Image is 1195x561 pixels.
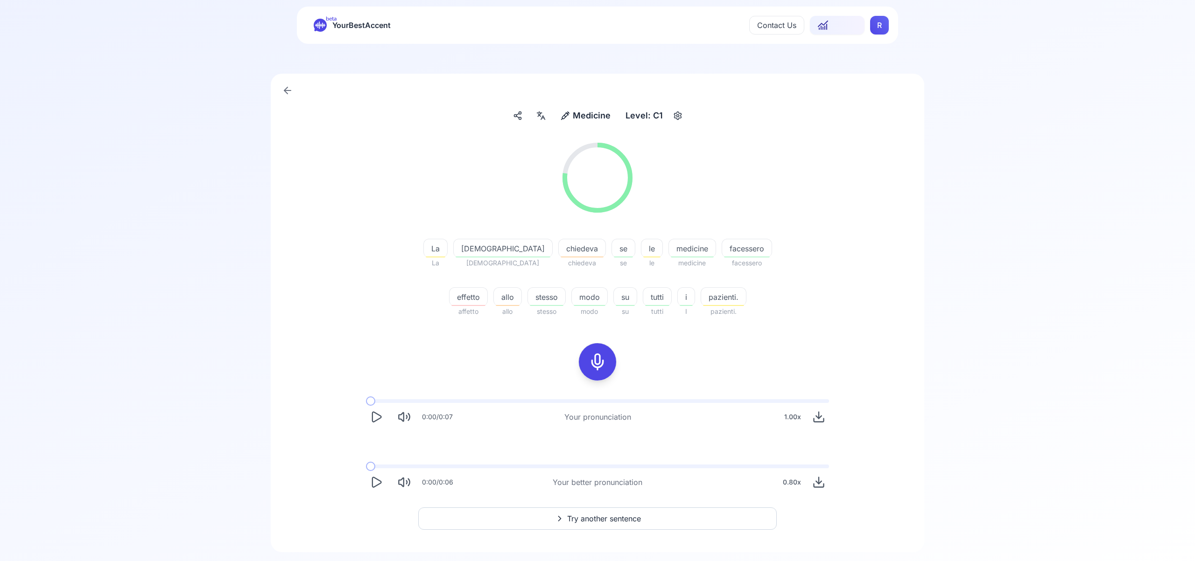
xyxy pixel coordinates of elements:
[571,306,608,317] span: modo
[527,287,566,306] button: stesso
[701,306,746,317] span: pazienti.
[622,107,685,124] button: Level: C1
[749,16,804,35] button: Contact Us
[493,306,522,317] span: allo
[422,412,453,422] div: 0:00 / 0:07
[722,243,772,254] span: facessero
[557,107,614,124] button: Medicine
[332,19,391,32] span: YourBestAccent
[643,306,672,317] span: tutti
[571,287,608,306] button: modo
[677,287,695,306] button: i
[450,291,487,303] span: effetto
[326,15,337,22] span: beta
[528,291,565,303] span: stesso
[612,243,635,254] span: se
[449,306,488,317] span: affetto
[808,472,829,492] button: Download audio
[701,287,746,306] button: pazienti.
[641,257,663,269] span: le
[424,243,447,254] span: La
[870,16,889,35] button: RR
[558,257,606,269] span: chiedeva
[559,243,605,254] span: chiedeva
[668,257,716,269] span: medicine
[564,411,631,422] div: Your pronunciation
[780,408,805,426] div: 1.00 x
[722,257,772,269] span: facessero
[418,507,777,530] button: Try another sentence
[494,291,521,303] span: allo
[668,239,716,257] button: medicine
[779,473,805,492] div: 0.80 x
[527,306,566,317] span: stesso
[613,287,637,306] button: su
[449,287,488,306] button: effetto
[612,239,635,257] button: se
[722,239,772,257] button: facessero
[808,407,829,427] button: Download audio
[423,239,448,257] button: La
[493,287,522,306] button: allo
[453,239,553,257] button: [DEMOGRAPHIC_DATA]
[614,291,637,303] span: su
[366,472,387,492] button: Play
[677,306,695,317] span: I
[643,291,671,303] span: tutti
[306,19,398,32] a: betaYourBestAccent
[572,291,607,303] span: modo
[612,257,635,269] span: se
[567,513,641,524] span: Try another sentence
[422,478,453,487] div: 0:00 / 0:06
[641,243,662,254] span: le
[669,243,716,254] span: medicine
[453,257,553,269] span: [DEMOGRAPHIC_DATA]
[394,472,415,492] button: Mute
[394,407,415,427] button: Mute
[613,306,637,317] span: su
[701,291,746,303] span: pazienti.
[423,257,448,269] span: La
[643,287,672,306] button: tutti
[678,291,695,303] span: i
[366,407,387,427] button: Play
[870,16,889,35] div: R
[622,107,667,124] div: Level: C1
[454,243,552,254] span: [DEMOGRAPHIC_DATA]
[573,109,611,122] span: Medicine
[641,239,663,257] button: le
[558,239,606,257] button: chiedeva
[553,477,642,488] div: Your better pronunciation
